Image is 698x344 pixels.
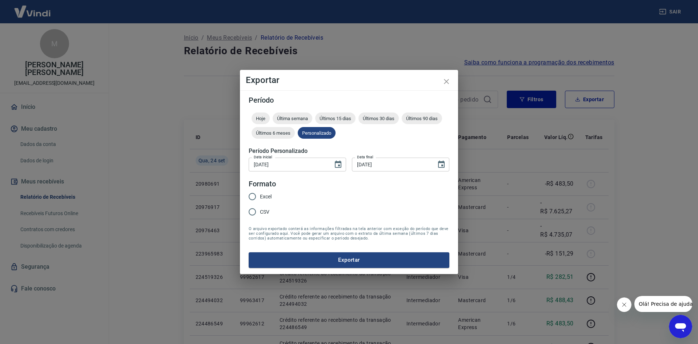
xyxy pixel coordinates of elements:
[669,315,692,338] iframe: Botão para abrir a janela de mensagens
[252,116,270,121] span: Hoje
[358,112,399,124] div: Últimos 30 dias
[260,193,272,201] span: Excel
[434,157,449,172] button: Choose date, selected date is 24 de set de 2025
[252,127,295,139] div: Últimos 6 meses
[252,130,295,136] span: Últimos 6 meses
[273,112,312,124] div: Última semana
[249,147,449,155] h5: Período Personalizado
[352,158,431,171] input: DD/MM/YYYY
[402,112,442,124] div: Últimos 90 dias
[249,252,449,268] button: Exportar
[298,127,336,139] div: Personalizado
[617,297,631,312] iframe: Fechar mensagem
[249,226,449,241] span: O arquivo exportado conterá as informações filtradas na tela anterior com exceção do período que ...
[273,116,312,121] span: Última semana
[358,116,399,121] span: Últimos 30 dias
[260,208,269,216] span: CSV
[252,112,270,124] div: Hoje
[402,116,442,121] span: Últimos 90 dias
[357,154,373,160] label: Data final
[634,296,692,312] iframe: Mensagem da empresa
[249,179,276,189] legend: Formato
[315,112,356,124] div: Últimos 15 dias
[331,157,345,172] button: Choose date, selected date is 24 de set de 2025
[254,154,272,160] label: Data inicial
[249,96,449,104] h5: Período
[438,73,455,90] button: close
[249,158,328,171] input: DD/MM/YYYY
[298,130,336,136] span: Personalizado
[246,76,452,84] h4: Exportar
[4,5,61,11] span: Olá! Precisa de ajuda?
[315,116,356,121] span: Últimos 15 dias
